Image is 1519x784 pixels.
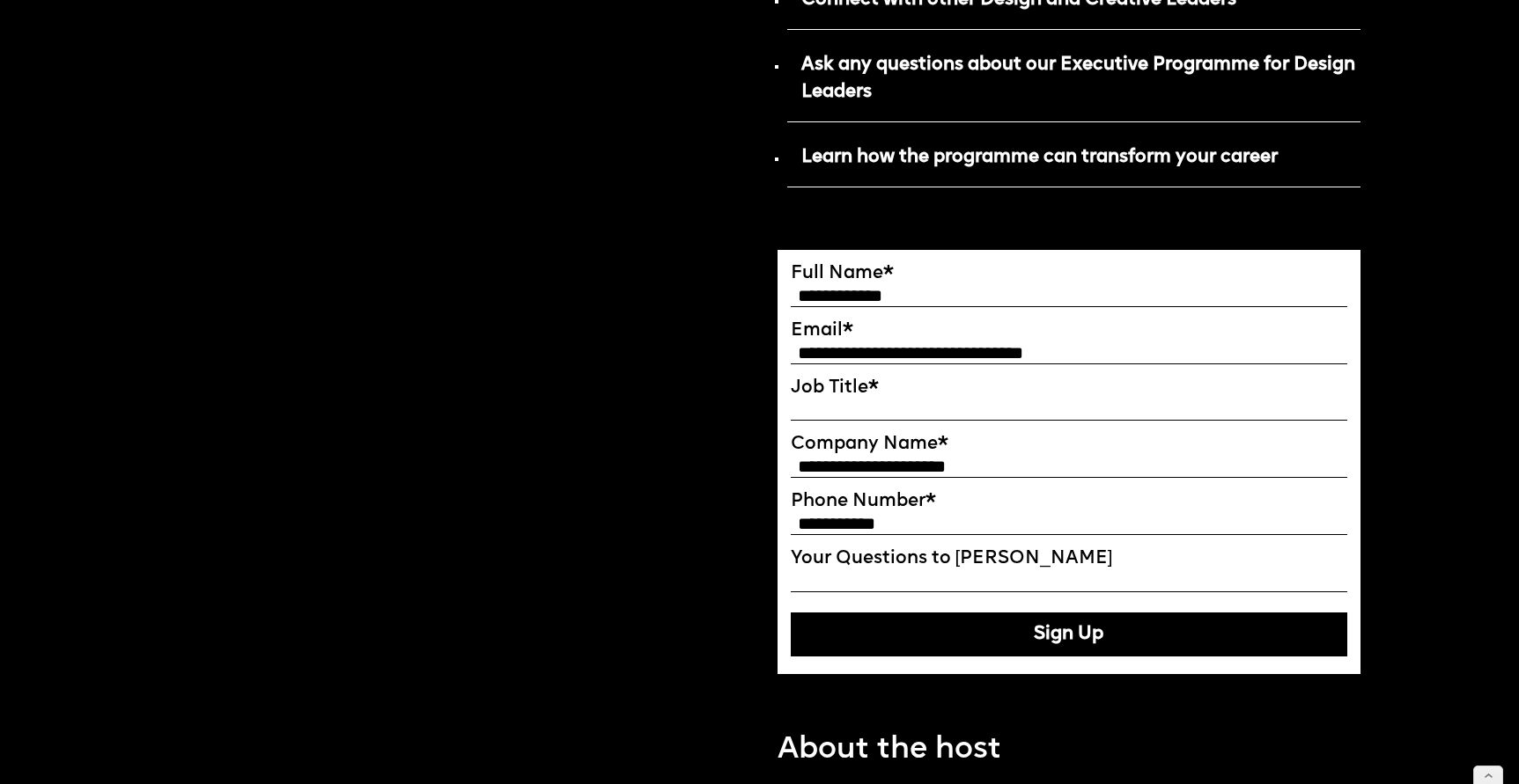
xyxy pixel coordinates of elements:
[791,263,1348,285] label: Full Name
[791,548,1348,570] label: Your Questions to [PERSON_NAME]
[801,55,1355,101] strong: Ask any questions about our Executive Programme for Design Leaders
[801,148,1278,166] strong: Learn how the programme can transform your career
[791,377,1348,399] label: Job Title
[791,612,1348,656] button: Sign Up
[778,728,1001,773] p: About the host
[791,320,1348,342] label: Email
[791,491,1348,513] label: Phone Number*
[791,434,1348,456] label: Company Name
